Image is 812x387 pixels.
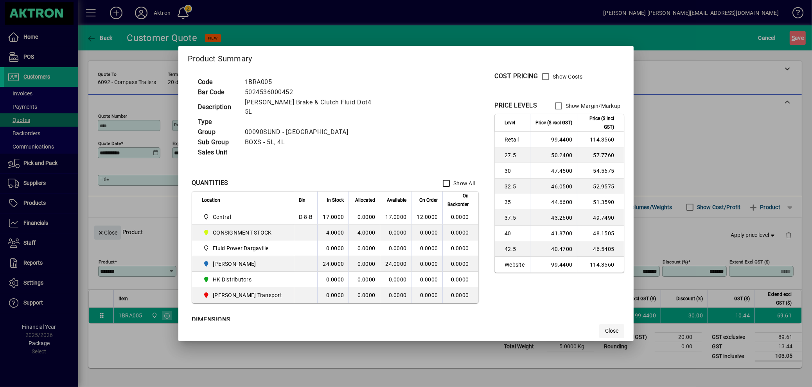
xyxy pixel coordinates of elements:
td: 0.0000 [317,272,349,287]
td: 43.2600 [530,210,577,226]
td: BOXS - 5L, 4L [241,137,383,147]
span: 0.0000 [420,276,438,283]
td: 0.0000 [442,272,478,287]
div: DIMENSIONS [192,315,387,324]
td: 17.0000 [317,209,349,225]
span: 0.0000 [420,261,438,267]
td: Bar Code [194,87,241,97]
td: Type [194,117,241,127]
td: Sales Unit [194,147,241,158]
td: 99.4400 [530,257,577,272]
span: Website [505,261,525,269]
h2: Product Summary [178,46,634,68]
td: 5024536000452 [241,87,383,97]
span: 32.5 [505,183,525,190]
span: T. Croft Transport [202,290,285,300]
td: 52.9575 [577,179,624,194]
td: 114.3560 [577,132,624,147]
span: 0.0000 [420,229,438,236]
span: 37.5 [505,214,525,222]
span: HK Distributors [213,276,252,283]
span: 27.5 [505,151,525,159]
td: 24.0000 [380,256,411,272]
span: 35 [505,198,525,206]
span: 40 [505,229,525,237]
span: Central [202,212,285,222]
span: HK Distributors [202,275,285,284]
td: Code [194,77,241,87]
span: 42.5 [505,245,525,253]
td: 0.0000 [380,287,411,303]
td: 0.0000 [380,272,411,287]
span: Central [213,213,231,221]
td: 0.0000 [442,209,478,225]
td: 0.0000 [442,256,478,272]
span: Retail [505,136,525,143]
td: 0.0000 [349,209,380,225]
td: 0.0000 [442,240,478,256]
td: 41.8700 [530,226,577,241]
td: Group [194,127,241,137]
span: [PERSON_NAME] [213,260,256,268]
span: In Stock [327,196,344,204]
span: Price ($ incl GST) [582,114,614,131]
span: Fluid Power Dargaville [202,244,285,253]
td: 48.1505 [577,226,624,241]
span: 0.0000 [420,292,438,298]
td: 0.0000 [380,225,411,240]
span: CONSIGNMENT STOCK [213,229,271,236]
td: 1BRA005 [241,77,383,87]
span: On Backorder [447,192,469,209]
td: 50.2400 [530,147,577,163]
label: Show All [452,179,475,187]
td: 49.7490 [577,210,624,226]
td: 46.0500 [530,179,577,194]
td: 0.0000 [442,225,478,240]
td: [PERSON_NAME] Brake & Clutch Fluid Dot4 5L [241,97,383,117]
span: 12.0000 [417,214,438,220]
td: 54.5675 [577,163,624,179]
td: Description [194,97,241,117]
td: 44.6600 [530,194,577,210]
td: 4.0000 [317,225,349,240]
span: 30 [505,167,525,175]
td: 17.0000 [380,209,411,225]
td: 0.0000 [349,240,380,256]
td: 40.4700 [530,241,577,257]
td: 114.3560 [577,257,624,272]
span: Bin [299,196,305,204]
td: 24.0000 [317,256,349,272]
span: Location [202,196,220,204]
td: 0.0000 [349,256,380,272]
td: 46.5405 [577,241,624,257]
label: Show Costs [551,73,583,81]
td: 0.0000 [349,287,380,303]
td: 4.0000 [349,225,380,240]
span: Fluid Power Dargaville [213,244,269,252]
td: 0.0000 [349,272,380,287]
button: Close [599,324,624,338]
td: 99.4400 [530,132,577,147]
td: 47.4500 [530,163,577,179]
span: Close [605,327,618,335]
label: Show Margin/Markup [564,102,621,110]
td: 00090SUND - [GEOGRAPHIC_DATA] [241,127,383,137]
span: Available [387,196,406,204]
td: D-8-B [294,209,317,225]
span: Allocated [355,196,375,204]
span: HAMILTON [202,259,285,269]
td: 0.0000 [380,240,411,256]
span: Price ($ excl GST) [535,118,572,127]
div: COST PRICING [494,72,538,81]
td: 51.3590 [577,194,624,210]
td: 57.7760 [577,147,624,163]
td: Sub Group [194,137,241,147]
span: 0.0000 [420,245,438,251]
span: [PERSON_NAME] Transport [213,291,282,299]
span: CONSIGNMENT STOCK [202,228,285,237]
td: 0.0000 [442,287,478,303]
td: 0.0000 [317,287,349,303]
span: On Order [419,196,438,204]
div: PRICE LEVELS [494,101,537,110]
td: 0.0000 [317,240,349,256]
